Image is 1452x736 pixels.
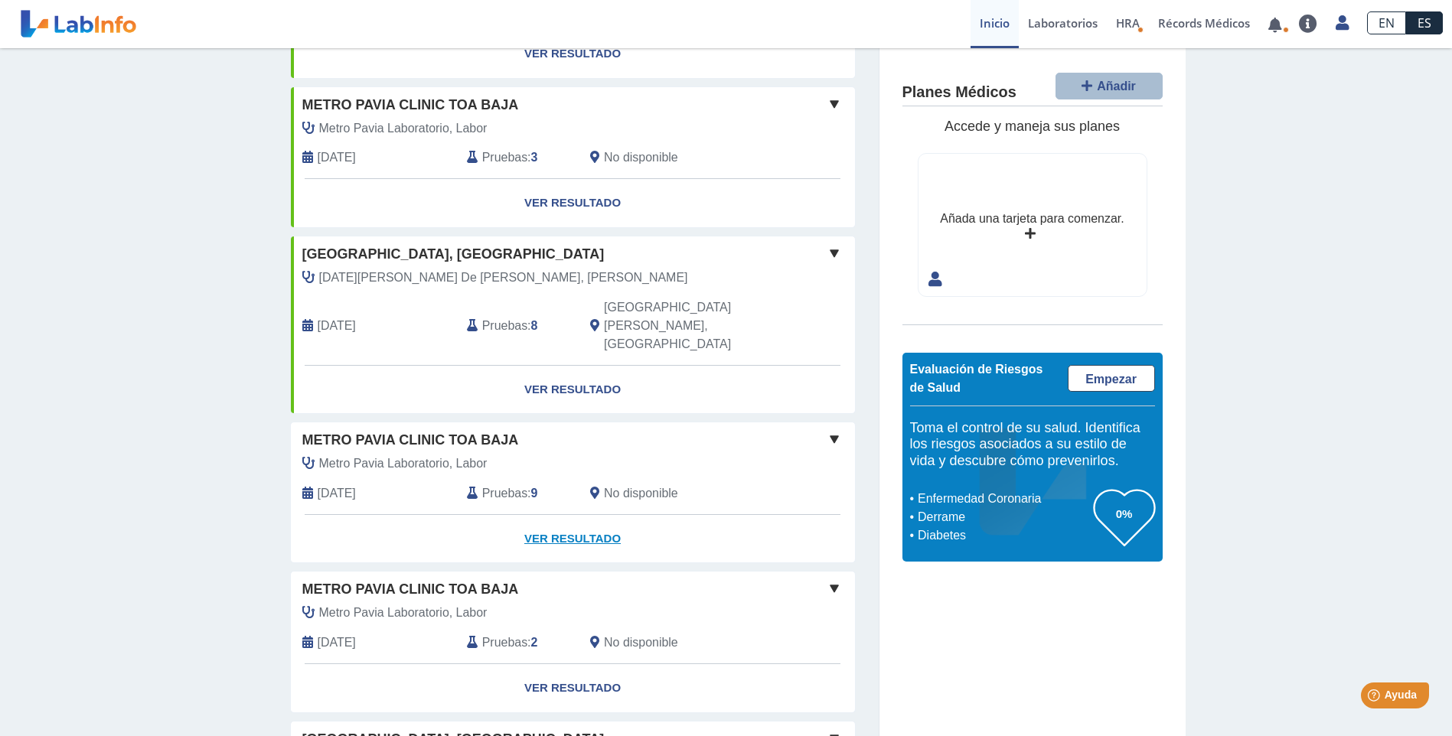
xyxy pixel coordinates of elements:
[302,95,519,116] span: Metro Pavia Clinic Toa Baja
[318,633,356,652] span: 2025-08-19
[945,119,1120,134] span: Accede y maneja sus planes
[455,148,579,167] div: :
[1116,15,1140,31] span: HRA
[914,508,1094,526] li: Derrame
[914,526,1094,545] li: Diabetes
[291,664,855,712] a: Ver Resultado
[1085,373,1137,386] span: Empezar
[291,366,855,414] a: Ver Resultado
[914,490,1094,508] li: Enfermedad Coronaria
[531,487,538,500] b: 9
[1367,11,1406,34] a: EN
[455,298,579,353] div: :
[1406,11,1443,34] a: ES
[482,148,527,167] span: Pruebas
[318,317,356,335] span: 2024-01-26
[455,633,579,652] div: :
[604,148,678,167] span: No disponible
[1316,676,1435,719] iframe: Help widget launcher
[291,179,855,227] a: Ver Resultado
[455,484,579,503] div: :
[531,636,538,649] b: 2
[319,119,488,138] span: Metro Pavia Laboratorio, Labor
[318,484,356,503] span: 2025-09-12
[940,210,1124,228] div: Añada una tarjeta para comenzar.
[604,484,678,503] span: No disponible
[302,430,519,451] span: Metro Pavia Clinic Toa Baja
[1056,73,1163,99] button: Añadir
[910,420,1155,470] h5: Toma el control de su salud. Identifica los riesgos asociados a su estilo de vida y descubre cómo...
[319,454,488,473] span: Metro Pavia Laboratorio, Labor
[482,484,527,503] span: Pruebas
[291,30,855,78] a: Ver Resultado
[302,244,605,265] span: [GEOGRAPHIC_DATA], [GEOGRAPHIC_DATA]
[319,269,688,287] span: San Miguel De Jesus, Luis
[1094,504,1155,523] h3: 0%
[531,319,538,332] b: 8
[1068,365,1155,392] a: Empezar
[531,151,538,164] b: 3
[604,298,773,353] span: San Juan, PR
[902,83,1016,102] h4: Planes Médicos
[1097,80,1136,93] span: Añadir
[302,579,519,600] span: Metro Pavia Clinic Toa Baja
[319,604,488,622] span: Metro Pavia Laboratorio, Labor
[482,633,527,652] span: Pruebas
[604,633,678,652] span: No disponible
[318,148,356,167] span: 2024-08-30
[910,363,1043,394] span: Evaluación de Riesgos de Salud
[291,515,855,563] a: Ver Resultado
[482,317,527,335] span: Pruebas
